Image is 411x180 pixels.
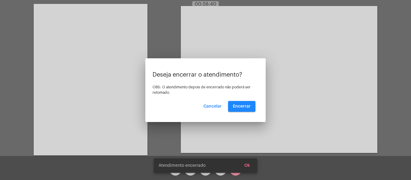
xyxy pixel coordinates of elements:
span: 00:58:40 [195,2,216,7]
span: OBS: O atendimento depois de encerrado não poderá ser retomado. [153,85,251,94]
button: Cancelar [199,101,227,112]
span: Encerrar [233,104,251,108]
span: Atendimento encerrado [159,163,205,169]
span: Ok [244,163,250,168]
button: Encerrar [228,101,255,112]
p: Deseja encerrar o atendimento? [153,72,258,78]
span: Cancelar [203,104,222,108]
